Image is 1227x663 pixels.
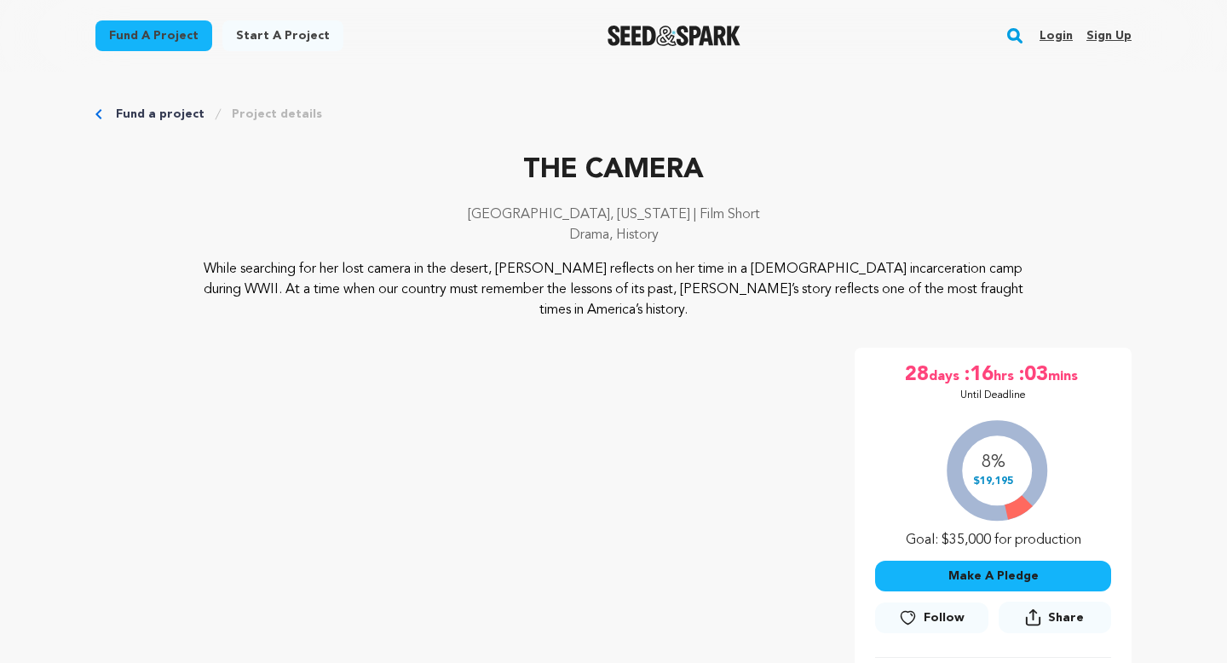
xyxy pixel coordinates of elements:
[999,602,1111,640] span: Share
[994,361,1017,389] span: hrs
[222,20,343,51] a: Start a project
[875,602,988,633] a: Follow
[905,361,929,389] span: 28
[95,225,1132,245] p: Drama, History
[95,106,1132,123] div: Breadcrumb
[608,26,741,46] a: Seed&Spark Homepage
[1048,361,1081,389] span: mins
[929,361,963,389] span: days
[1040,22,1073,49] a: Login
[1048,609,1084,626] span: Share
[999,602,1111,633] button: Share
[608,26,741,46] img: Seed&Spark Logo Dark Mode
[963,361,994,389] span: :16
[95,205,1132,225] p: [GEOGRAPHIC_DATA], [US_STATE] | Film Short
[875,561,1111,591] button: Make A Pledge
[199,259,1028,320] p: While searching for her lost camera in the desert, [PERSON_NAME] reflects on her time in a [DEMOG...
[95,150,1132,191] p: THE CAMERA
[1017,361,1048,389] span: :03
[1086,22,1132,49] a: Sign up
[95,20,212,51] a: Fund a project
[116,106,204,123] a: Fund a project
[960,389,1026,402] p: Until Deadline
[232,106,322,123] a: Project details
[924,609,965,626] span: Follow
